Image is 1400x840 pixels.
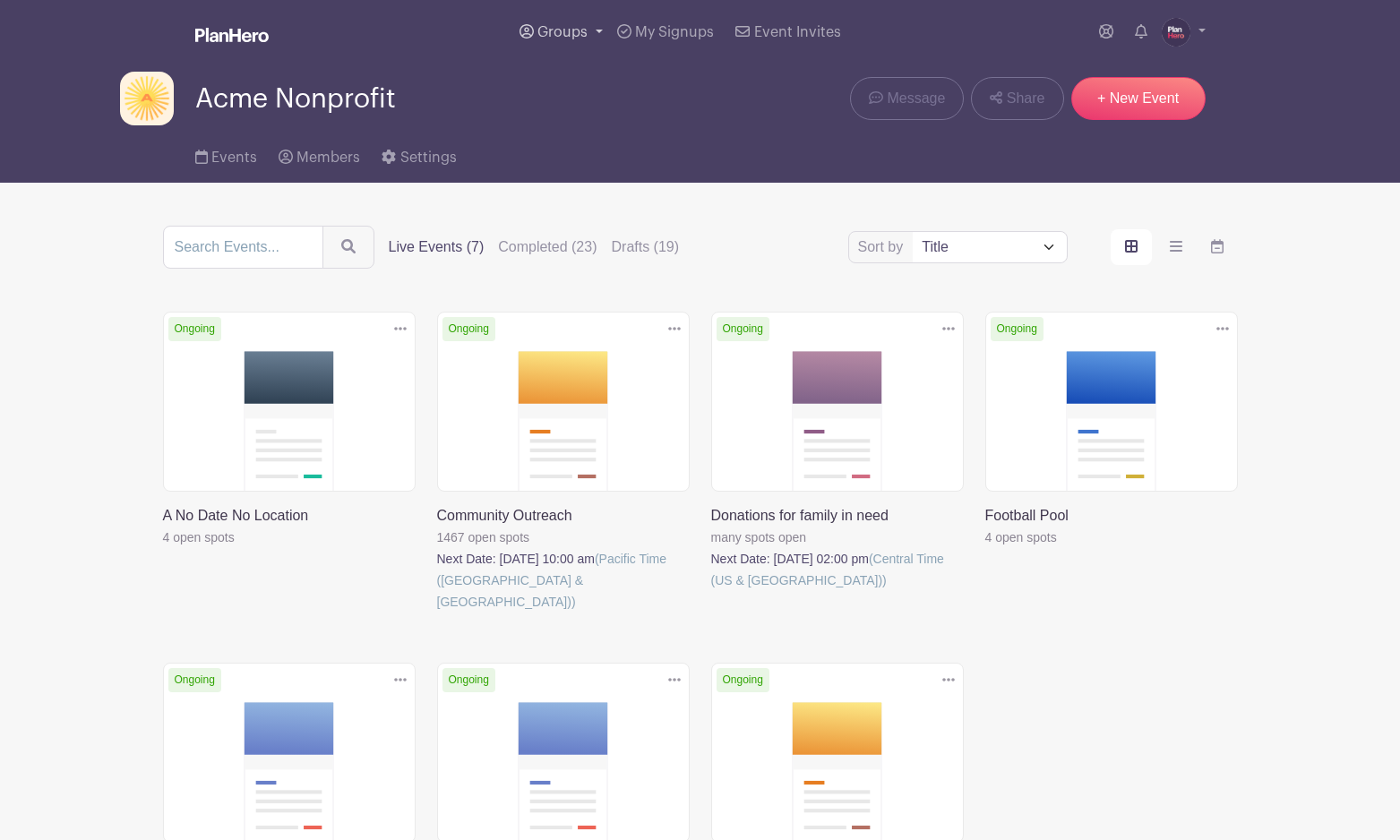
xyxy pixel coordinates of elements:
input: Search Events... [163,226,323,269]
span: Members [296,150,360,165]
a: Members [279,125,360,183]
a: Share [971,77,1063,120]
a: Message [850,77,964,120]
img: Acme-logo-ph.png [120,72,174,125]
a: Settings [382,125,456,183]
a: Events [195,125,257,183]
span: Message [887,88,945,109]
div: filters [389,236,680,258]
label: Drafts (19) [612,236,680,258]
label: Completed (23) [498,236,597,258]
span: Share [1007,88,1045,109]
div: order and view [1111,229,1238,265]
a: + New Event [1071,77,1206,120]
span: Settings [400,150,457,165]
span: Groups [537,25,588,39]
span: Event Invites [754,25,841,39]
span: Events [211,150,257,165]
img: PH-Logo-Circle-Centered-Purple.jpg [1162,18,1190,47]
span: Acme Nonprofit [195,84,396,114]
label: Live Events (7) [389,236,485,258]
label: Sort by [858,236,909,258]
span: My Signups [635,25,714,39]
img: logo_white-6c42ec7e38ccf1d336a20a19083b03d10ae64f83f12c07503d8b9e83406b4c7d.svg [195,28,269,42]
